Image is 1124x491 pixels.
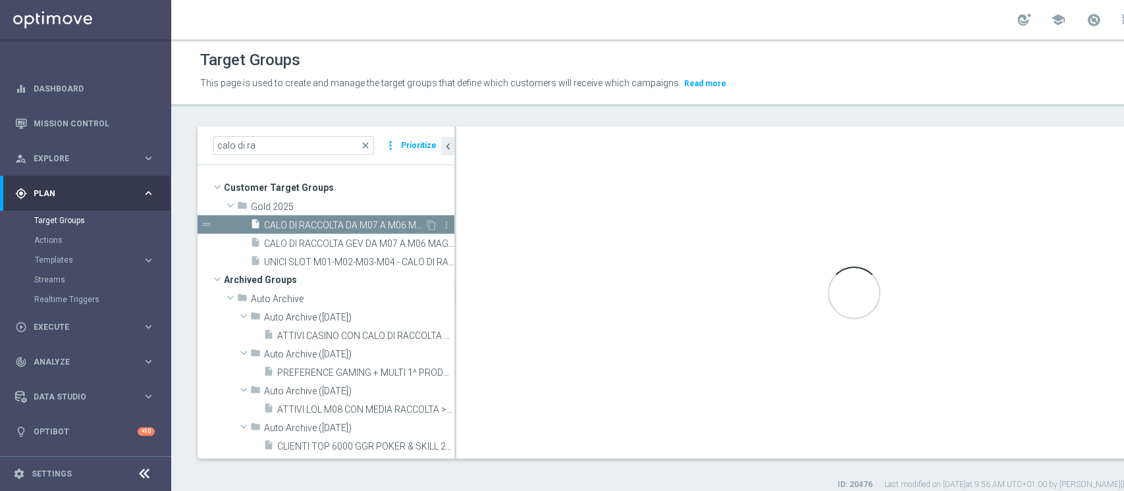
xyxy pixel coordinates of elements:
i: insert_drive_file [250,219,261,234]
span: Gold 2025 [251,201,454,213]
i: play_circle_outline [15,321,27,333]
i: keyboard_arrow_right [142,187,155,199]
i: equalizer [15,83,27,95]
span: CLIENTI TOP 6000 GGR POKER &amp; SKILL 2023 CON CALO DI RACCOLTA A M01 &gt;50% VS MEDIA 2023 02.02 [277,441,454,452]
a: Target Groups [34,215,137,226]
span: Data Studio [34,393,142,401]
button: person_search Explore keyboard_arrow_right [14,153,155,164]
div: Templates [35,256,142,264]
i: person_search [15,153,27,165]
span: PREFERENCE GAMING &#x2B; MULTI 1^ PRODOTTO CASINO - ESCLUDERE TARGET CALO DI RACCOLTA - escludi b... [277,367,454,378]
button: Prioritize [399,137,439,155]
span: ATTIVI CASINO CON CALO DI RACCOLTA &gt;50% GENNAIO VS DICEMBRE CON RACCOLTA &gt;1000 27.01 [277,330,454,342]
span: Auto Archive (2024-08-01) [264,423,454,434]
i: more_vert [384,136,397,155]
i: folder [250,348,261,363]
span: UNICI SLOT M01-M02-M03-M04 - CALO DI RACCOLTA E GGR SLOT M04 VS M03 &gt; 50% - LISTA FORNITA DA N... [264,257,454,268]
i: folder [237,292,248,307]
a: Settings [32,470,72,478]
i: insert_drive_file [263,366,274,381]
span: CALO DI RACCOLTA GEV DA M07 A M06 MAGGIORE DEL 50%. CON M06 GGR &gt;150&#x20AC; 30.07 [264,238,454,249]
div: Analyze [15,356,142,368]
span: Plan [34,190,142,197]
i: keyboard_arrow_right [142,321,155,333]
span: ATTIVI LOL M08 CON MEDIA RACCOLTA &gt;200 E CALO DI RACCOLTA M09&gt;30% 26.09 [277,404,454,415]
i: track_changes [15,356,27,368]
span: Auto Archive (2023-07-27) [264,312,454,323]
a: Optibot [34,414,138,449]
span: Analyze [34,358,142,366]
div: Realtime Triggers [34,290,170,309]
span: Auto Archive (2024-03-25) [264,386,454,397]
button: lightbulb Optibot +10 [14,426,155,437]
span: school [1051,13,1065,27]
span: Explore [34,155,142,163]
i: gps_fixed [15,188,27,199]
span: Archived Groups [224,271,454,289]
a: Realtime Triggers [34,294,137,305]
button: Templates keyboard_arrow_right [34,255,155,265]
i: keyboard_arrow_right [142,390,155,403]
i: folder [237,200,248,215]
a: Streams [34,274,137,285]
i: keyboard_arrow_right [142,254,155,267]
div: Explore [15,153,142,165]
span: Auto Archive [251,294,454,305]
i: insert_drive_file [250,255,261,271]
span: Templates [35,256,129,264]
i: settings [13,468,25,480]
i: insert_drive_file [250,237,261,252]
span: CALO DI RACCOLTA DA M07 A M06 MAGGIORE DEL 30%. CON M06 GGR &gt;80&#x20AC; 28.07 [264,220,425,231]
i: folder [250,311,261,326]
a: Dashboard [34,71,155,106]
i: insert_drive_file [263,440,274,455]
button: Data Studio keyboard_arrow_right [14,392,155,402]
i: keyboard_arrow_right [142,355,155,368]
div: Templates [34,250,170,270]
span: This page is used to create and manage the target groups that define which customers will receive... [200,78,681,88]
i: more_vert [441,220,452,230]
div: Optibot [15,414,155,449]
span: Auto Archive (2024-01-01) [264,349,454,360]
i: insert_drive_file [263,403,274,418]
span: close [360,140,371,151]
div: Mission Control [14,118,155,129]
div: Actions [34,230,170,250]
i: Duplicate Target group [426,220,437,230]
span: Customer Target Groups [224,178,454,197]
button: track_changes Analyze keyboard_arrow_right [14,357,155,367]
div: Streams [34,270,170,290]
i: chevron_left [442,140,454,153]
button: chevron_left [441,137,454,155]
i: insert_drive_file [263,329,274,344]
button: play_circle_outline Execute keyboard_arrow_right [14,322,155,332]
div: Data Studio [15,391,142,403]
i: keyboard_arrow_right [142,152,155,165]
div: Execute [15,321,142,333]
div: Target Groups [34,211,170,230]
a: Actions [34,235,137,245]
button: equalizer Dashboard [14,84,155,94]
div: +10 [138,427,155,436]
div: Plan [15,188,142,199]
i: folder [250,421,261,436]
div: Mission Control [15,106,155,141]
span: Execute [34,323,142,331]
i: lightbulb [15,426,27,438]
button: Read more [683,76,728,91]
div: Dashboard [15,71,155,106]
button: gps_fixed Plan keyboard_arrow_right [14,188,155,199]
input: Quick find group or folder [213,136,374,155]
label: ID: 20476 [838,479,872,490]
h1: Target Groups [200,51,300,70]
i: folder [250,384,261,400]
a: Mission Control [34,106,155,141]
